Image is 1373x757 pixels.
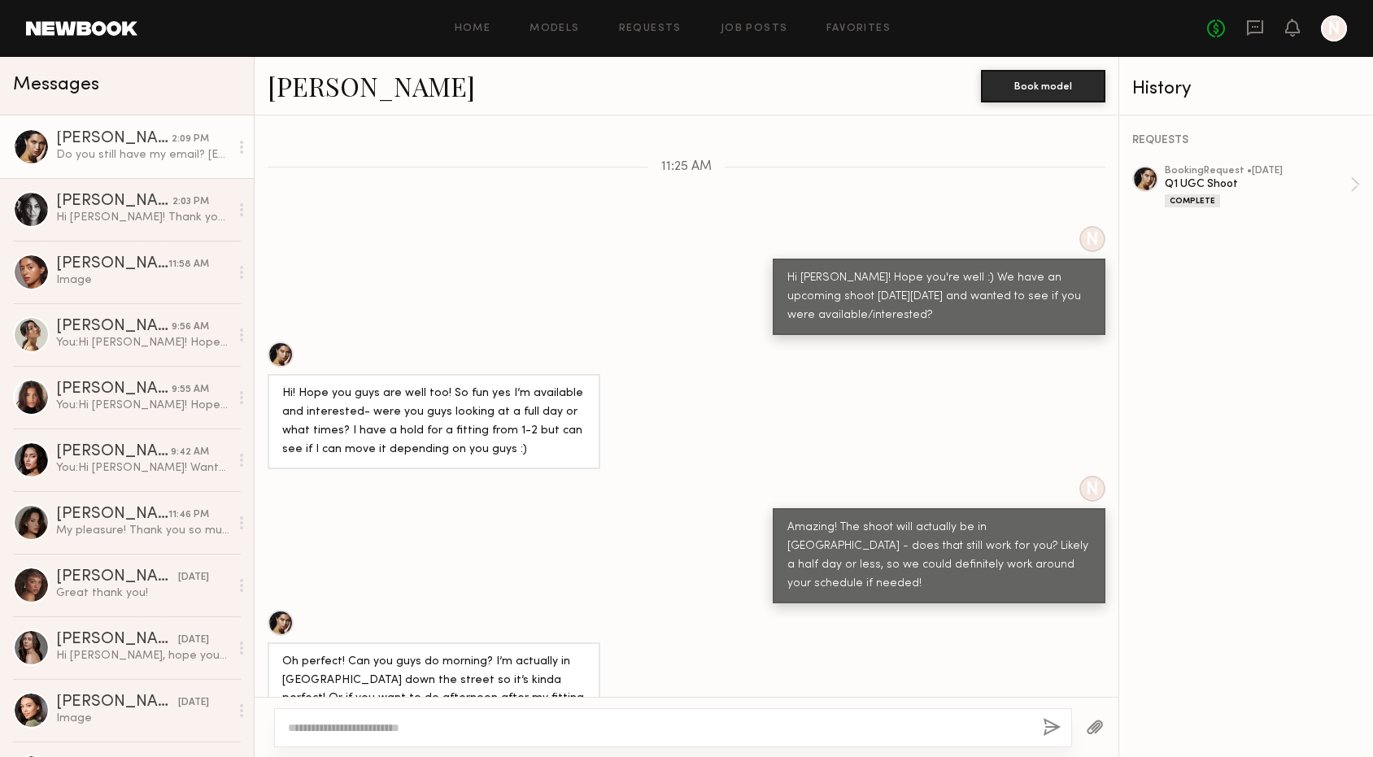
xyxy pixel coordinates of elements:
div: [PERSON_NAME] [56,569,178,585]
div: Hi [PERSON_NAME], hope you are doing good! Thank you for reaching out and thank you for interest.... [56,648,229,663]
a: Favorites [826,24,891,34]
a: [PERSON_NAME] [268,68,475,103]
div: Amazing! The shoot will actually be in [GEOGRAPHIC_DATA] - does that still work for you? Likely a... [787,519,1091,594]
div: [DATE] [178,633,209,648]
div: [DATE] [178,570,209,585]
div: 11:46 PM [168,507,209,523]
span: 11:25 AM [661,160,712,174]
div: 2:09 PM [172,132,209,147]
span: Messages [13,76,99,94]
div: 9:55 AM [172,382,209,398]
div: Do you still have my email? [EMAIL_ADDRESS][DOMAIN_NAME] [56,147,229,163]
div: 2:03 PM [172,194,209,210]
div: Complete [1165,194,1220,207]
div: Great thank you! [56,585,229,601]
div: You: Hi [PERSON_NAME]! Hope you're well :) We have an upcoming shoot [DATE][DATE] and wanted to s... [56,335,229,350]
a: Job Posts [721,24,788,34]
a: Book model [981,78,1105,92]
div: History [1132,80,1360,98]
div: [PERSON_NAME] [56,381,172,398]
div: [PERSON_NAME] [56,694,178,711]
div: Image [56,272,229,288]
div: [PERSON_NAME] [56,319,172,335]
div: 9:56 AM [172,320,209,335]
div: You: Hi [PERSON_NAME]! Wanted to follow up here :) [56,460,229,476]
div: booking Request • [DATE] [1165,166,1350,176]
div: [PERSON_NAME] [56,444,171,460]
div: [DATE] [178,695,209,711]
a: N [1321,15,1347,41]
div: Hi [PERSON_NAME]! Thank you so much for reaching out. Im holding for a job right now and waiting ... [56,210,229,225]
div: [PERSON_NAME] [56,632,178,648]
a: Models [530,24,579,34]
div: 9:42 AM [171,445,209,460]
div: You: Hi [PERSON_NAME]! Hope you're well :) I'm Ela, creative producer for Act+Acre. We have an up... [56,398,229,413]
a: Requests [619,24,682,34]
div: Hi! Hope you guys are well too! So fun yes I’m available and interested- were you guys looking at... [282,385,586,459]
div: [PERSON_NAME] [56,131,172,147]
button: Book model [981,70,1105,102]
div: My pleasure! Thank you so much! Here is my address: [PERSON_NAME] [STREET_ADDRESS][PERSON_NAME] [56,523,229,538]
div: [PERSON_NAME] [56,194,172,210]
div: Oh perfect! Can you guys do morning? I’m actually in [GEOGRAPHIC_DATA] down the street so it’s ki... [282,653,586,746]
div: Hi [PERSON_NAME]! Hope you're well :) We have an upcoming shoot [DATE][DATE] and wanted to see if... [787,269,1091,325]
div: REQUESTS [1132,135,1360,146]
div: Image [56,711,229,726]
a: bookingRequest •[DATE]Q1 UGC ShootComplete [1165,166,1360,207]
div: Q1 UGC Shoot [1165,176,1350,192]
div: 11:58 AM [168,257,209,272]
a: Home [455,24,491,34]
div: [PERSON_NAME] [56,507,168,523]
div: [PERSON_NAME] [56,256,168,272]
